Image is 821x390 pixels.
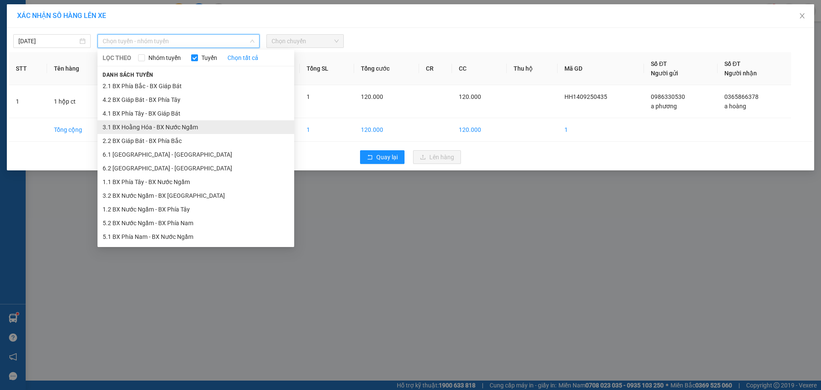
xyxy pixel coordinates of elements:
[724,70,757,77] span: Người nhận
[97,202,294,216] li: 1.2 BX Nước Ngầm - BX Phía Tây
[97,107,294,120] li: 4.1 BX Phía Tây - BX Giáp Bát
[452,52,507,85] th: CC
[376,152,398,162] span: Quay lại
[18,36,78,46] input: 14/09/2025
[724,93,759,100] span: 0365866378
[558,118,644,142] td: 1
[507,52,557,85] th: Thu hộ
[103,53,131,63] span: LỌC THEO
[360,150,405,164] button: rollbackQuay lại
[361,93,383,100] span: 120.000
[17,12,106,20] span: XÁC NHẬN SỐ HÀNG LÊN XE
[97,230,294,244] li: 5.1 BX Phía Nam - BX Nước Ngầm
[799,12,806,19] span: close
[198,53,221,63] span: Tuyến
[452,118,507,142] td: 120.000
[97,71,159,79] span: Danh sách tuyến
[651,103,677,110] span: a phương
[459,93,481,100] span: 120.000
[651,60,667,67] span: Số ĐT
[145,53,184,63] span: Nhóm tuyến
[419,52,452,85] th: CR
[558,52,644,85] th: Mã GD
[564,93,607,100] span: HH1409250435
[103,35,254,48] span: Chọn tuyến - nhóm tuyến
[9,85,47,118] td: 1
[97,175,294,189] li: 1.1 BX Phía Tây - BX Nước Ngầm
[47,52,111,85] th: Tên hàng
[250,39,255,44] span: down
[724,60,741,67] span: Số ĐT
[300,52,354,85] th: Tổng SL
[651,70,678,77] span: Người gửi
[367,154,373,161] span: rollback
[97,148,294,161] li: 6.1 [GEOGRAPHIC_DATA] - [GEOGRAPHIC_DATA]
[97,93,294,107] li: 4.2 BX Giáp Bát - BX Phía Tây
[97,79,294,93] li: 2.1 BX Phía Bắc - BX Giáp Bát
[97,216,294,230] li: 5.2 BX Nước Ngầm - BX Phía Nam
[97,189,294,202] li: 3.2 BX Nước Ngầm - BX [GEOGRAPHIC_DATA]
[413,150,461,164] button: uploadLên hàng
[354,52,419,85] th: Tổng cước
[227,53,258,63] a: Chọn tất cả
[272,35,339,48] span: Chọn chuyến
[300,118,354,142] td: 1
[47,85,111,118] td: 1 hộp ct
[724,103,746,110] span: a hoàng
[354,118,419,142] td: 120.000
[97,161,294,175] li: 6.2 [GEOGRAPHIC_DATA] - [GEOGRAPHIC_DATA]
[651,93,685,100] span: 0986330530
[97,120,294,134] li: 3.1 BX Hoằng Hóa - BX Nước Ngầm
[97,134,294,148] li: 2.2 BX Giáp Bát - BX Phía Bắc
[307,93,310,100] span: 1
[9,52,47,85] th: STT
[790,4,814,28] button: Close
[47,118,111,142] td: Tổng cộng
